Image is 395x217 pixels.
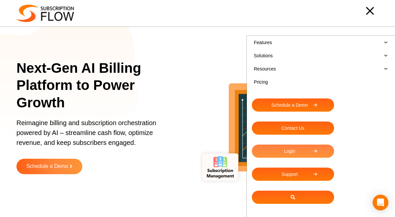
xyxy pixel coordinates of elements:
[373,195,388,210] div: Open Intercom Messenger
[252,49,390,62] a: Solutions
[252,168,334,181] a: Support
[252,62,390,75] a: Resources
[252,145,334,158] a: Login
[252,122,334,135] a: Contact Us
[252,36,390,49] a: Features
[252,75,390,89] a: Pricing
[252,98,334,112] a: Schedule a Demo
